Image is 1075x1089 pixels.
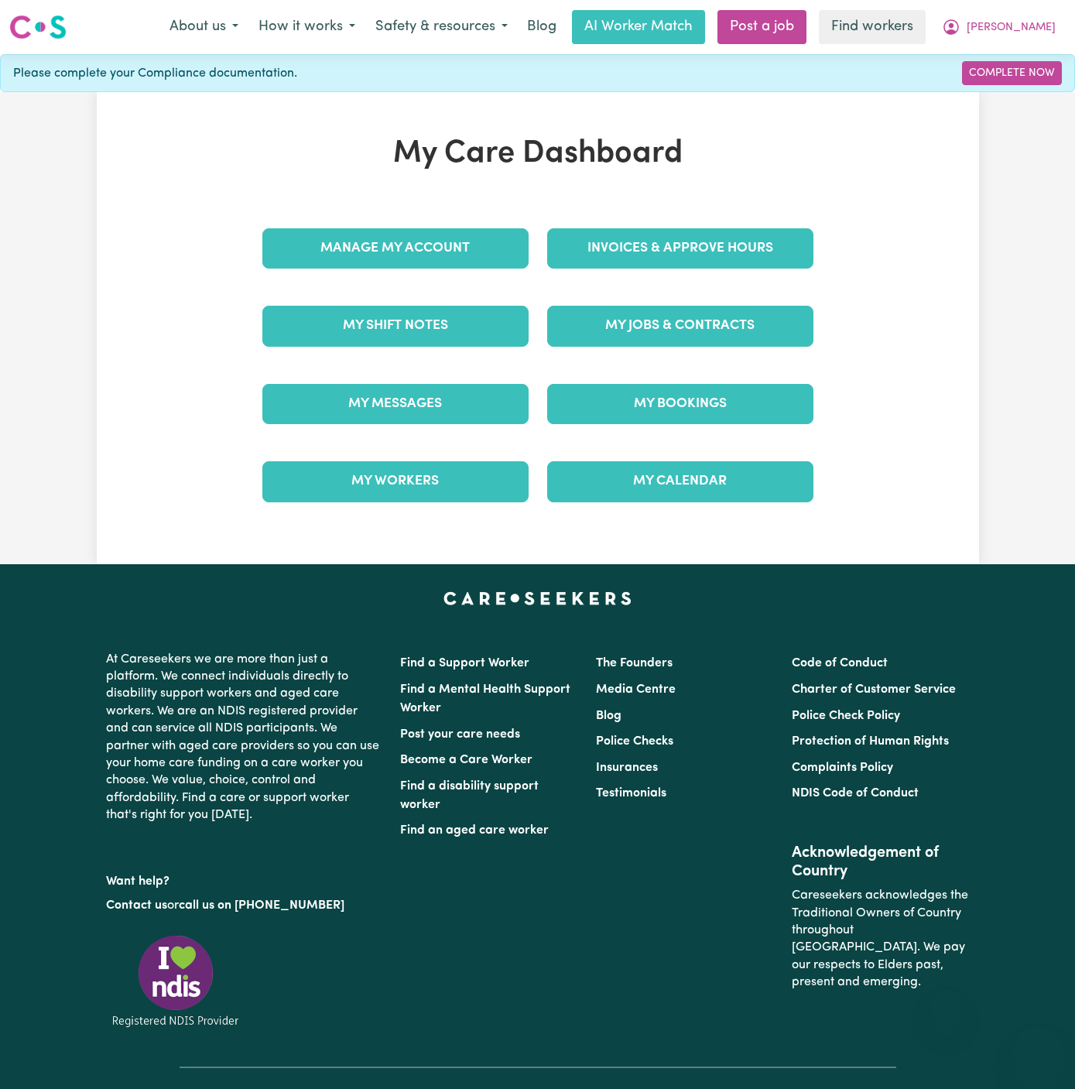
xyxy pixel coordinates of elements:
[159,11,248,43] button: About us
[400,824,549,837] a: Find an aged care worker
[547,228,813,269] a: Invoices & Approve Hours
[262,384,529,424] a: My Messages
[792,881,969,997] p: Careseekers acknowledges the Traditional Owners of Country throughout [GEOGRAPHIC_DATA]. We pay o...
[792,844,969,881] h2: Acknowledgement of Country
[547,306,813,346] a: My Jobs & Contracts
[106,891,382,920] p: or
[717,10,806,44] a: Post a job
[596,683,676,696] a: Media Centre
[930,990,961,1021] iframe: Close message
[106,933,245,1029] img: Registered NDIS provider
[400,780,539,811] a: Find a disability support worker
[1013,1027,1063,1077] iframe: Button to launch messaging window
[9,9,67,45] a: Careseekers logo
[365,11,518,43] button: Safety & resources
[253,135,823,173] h1: My Care Dashboard
[962,61,1062,85] a: Complete Now
[572,10,705,44] a: AI Worker Match
[596,657,673,669] a: The Founders
[792,657,888,669] a: Code of Conduct
[819,10,926,44] a: Find workers
[106,867,382,890] p: Want help?
[547,384,813,424] a: My Bookings
[792,683,956,696] a: Charter of Customer Service
[443,592,632,604] a: Careseekers home page
[596,710,621,722] a: Blog
[932,11,1066,43] button: My Account
[9,13,67,41] img: Careseekers logo
[596,735,673,748] a: Police Checks
[967,19,1056,36] span: [PERSON_NAME]
[262,228,529,269] a: Manage My Account
[400,683,570,714] a: Find a Mental Health Support Worker
[518,10,566,44] a: Blog
[792,710,900,722] a: Police Check Policy
[179,899,344,912] a: call us on [PHONE_NUMBER]
[547,461,813,502] a: My Calendar
[792,787,919,800] a: NDIS Code of Conduct
[106,899,167,912] a: Contact us
[596,787,666,800] a: Testimonials
[13,64,297,83] span: Please complete your Compliance documentation.
[400,728,520,741] a: Post your care needs
[400,657,529,669] a: Find a Support Worker
[596,762,658,774] a: Insurances
[248,11,365,43] button: How it works
[262,306,529,346] a: My Shift Notes
[792,735,949,748] a: Protection of Human Rights
[792,762,893,774] a: Complaints Policy
[400,754,532,766] a: Become a Care Worker
[106,645,382,830] p: At Careseekers we are more than just a platform. We connect individuals directly to disability su...
[262,461,529,502] a: My Workers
